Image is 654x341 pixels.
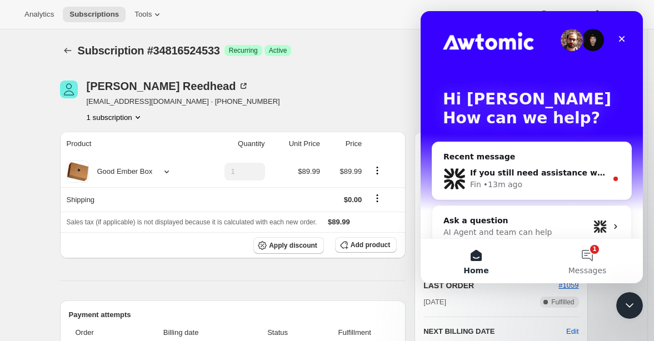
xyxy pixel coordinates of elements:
img: Profile image for Fin [173,209,186,222]
div: Ask a question [23,204,168,215]
span: [DATE] [423,297,446,308]
button: Analytics [18,7,61,22]
span: Tools [134,10,152,19]
span: Add product [351,240,390,249]
button: Add product [335,237,397,253]
span: Help [550,10,565,19]
span: [EMAIL_ADDRESS][DOMAIN_NAME] · [PHONE_NUMBER] [87,96,280,107]
div: AI Agent and team can help [23,215,168,227]
th: Shipping [60,187,199,212]
div: Good Ember Box [89,166,153,177]
iframe: Intercom live chat [616,292,643,319]
a: #1059 [558,281,578,289]
button: Edit [566,326,578,337]
th: Product [60,132,199,156]
span: Messages [148,255,186,263]
button: Shipping actions [368,192,386,204]
h2: LAST ORDER [423,280,558,291]
h2: NEXT BILLING DATE [423,326,566,337]
span: Fulfilled [551,298,574,307]
span: Settings [603,10,630,19]
button: Messages [111,228,222,272]
span: Apply discount [269,241,317,250]
div: Ask a questionAI Agent and team can helpProfile image for Fin [11,194,211,237]
button: Product actions [368,164,386,177]
span: $0.00 [344,195,362,204]
span: Sales tax (if applicable) is not displayed because it is calculated with each new order. [67,218,317,226]
button: Apply discount [253,237,324,254]
span: Home [43,255,68,263]
span: Billing date [126,327,236,338]
button: Tools [128,7,169,22]
div: Close [191,18,211,38]
th: Quantity [199,132,268,156]
button: #1059 [558,280,578,291]
span: Marissa Reedhead [60,81,78,98]
button: Subscriptions [63,7,126,22]
div: Fin [49,168,61,179]
button: Product actions [87,112,143,123]
span: Analytics [24,10,54,19]
div: • 13m ago [63,168,102,179]
button: Subscriptions [60,43,76,58]
span: Subscriptions [69,10,119,19]
span: $89.99 [328,218,350,226]
div: [PERSON_NAME] Reedhead [87,81,249,92]
button: Help [532,7,582,22]
span: Subscription #34816524533 [78,44,220,57]
span: Active [269,46,287,55]
span: Fulfillment [319,327,390,338]
button: Settings [585,7,636,22]
th: Price [323,132,365,156]
span: Status [243,327,312,338]
span: $89.99 [340,167,362,175]
span: $89.99 [298,167,320,175]
h2: Payment attempts [69,309,397,320]
iframe: Intercom live chat [421,11,643,283]
th: Unit Price [268,132,323,156]
span: Recurring [229,46,258,55]
img: product img [67,161,89,183]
